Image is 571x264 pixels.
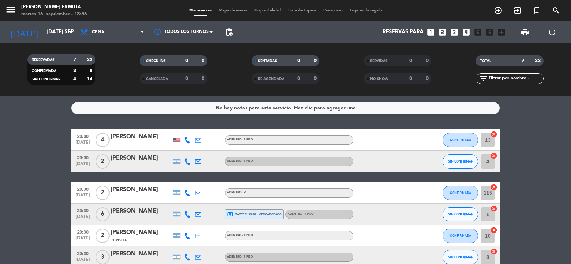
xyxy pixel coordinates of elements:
strong: 0 [185,58,188,63]
span: [DATE] [74,193,92,201]
i: power_settings_new [548,28,556,36]
i: cancel [490,248,497,255]
strong: 4 [73,76,76,81]
span: Tarjetas de regalo [346,9,386,13]
i: cancel [490,226,497,234]
div: [PERSON_NAME] [111,206,171,216]
div: [PERSON_NAME] [111,132,171,141]
span: mercadopago [259,212,282,216]
span: SERVIDAS [370,59,388,63]
div: [PERSON_NAME] [111,154,171,163]
button: SIN CONFIRMAR [443,207,478,221]
strong: 0 [185,76,188,81]
span: 2 [96,186,110,200]
div: [PERSON_NAME] [111,249,171,259]
span: Cena [92,30,105,35]
span: 2 [96,154,110,169]
span: 20:30 [74,249,92,257]
i: menu [5,4,16,15]
strong: 22 [87,57,94,62]
i: cancel [490,131,497,138]
span: Adentro - PB [227,191,247,194]
input: Filtrar por nombre... [488,75,543,83]
i: looks_6 [485,28,494,37]
span: 20:30 [74,206,92,214]
strong: 8 [90,68,94,73]
span: RE AGENDADA [258,77,284,81]
span: [DATE] [74,214,92,223]
i: add_box [497,28,506,37]
strong: 0 [409,58,412,63]
strong: 22 [535,58,542,63]
i: looks_two [438,28,447,37]
strong: 7 [521,58,524,63]
i: search [552,6,560,15]
span: SIN CONFIRMAR [448,255,473,259]
i: cancel [490,205,497,212]
i: add_circle_outline [494,6,502,15]
button: CONFIRMADA [443,133,478,147]
span: master * 8010 [227,211,256,218]
button: SIN CONFIRMAR [443,154,478,169]
span: SIN CONFIRMAR [448,159,473,163]
span: SENTADAS [258,59,277,63]
strong: 0 [314,58,318,63]
strong: 0 [202,76,206,81]
strong: 0 [426,76,430,81]
span: 20:30 [74,228,92,236]
span: CONFIRMADA [450,191,471,195]
span: RESERVADAS [32,58,55,62]
span: 4 [96,133,110,147]
span: pending_actions [225,28,233,36]
i: looks_5 [473,28,482,37]
button: CONFIRMADA [443,229,478,243]
span: CONFIRMADA [450,138,471,142]
span: print [521,28,529,36]
span: 20:00 [74,153,92,161]
span: Adentro - 1 Piso [227,234,253,237]
span: CANCELADA [146,77,168,81]
i: looks_one [426,28,435,37]
span: 20:30 [74,185,92,193]
span: SIN CONFIRMAR [32,78,60,81]
i: cancel [490,184,497,191]
span: Mapa de mesas [215,9,251,13]
i: exit_to_app [513,6,522,15]
span: Adentro - 1 Piso [227,255,253,258]
span: CONFIRMADA [450,234,471,238]
span: 2 [96,229,110,243]
i: filter_list [479,74,488,83]
span: Mis reservas [186,9,215,13]
div: [PERSON_NAME] [111,185,171,194]
div: [PERSON_NAME] FAMILIA [21,4,87,11]
div: No hay notas para este servicio. Haz clic para agregar una [216,104,356,112]
strong: 0 [202,58,206,63]
strong: 3 [73,68,76,73]
span: CHECK INS [146,59,166,63]
div: [PERSON_NAME] [111,228,171,237]
span: Adentro - 1 Piso [288,213,314,215]
span: Adentro - 1 Piso [227,138,253,141]
span: 20:00 [74,132,92,140]
button: menu [5,4,16,18]
strong: 14 [87,76,94,81]
span: Pre-acceso [320,9,346,13]
span: CONFIRMADA [32,69,56,73]
i: looks_4 [461,28,471,37]
div: LOG OUT [539,21,566,43]
span: 1 Visita [112,238,127,243]
span: Disponibilidad [251,9,285,13]
i: looks_3 [450,28,459,37]
div: martes 16. septiembre - 18:56 [21,11,87,18]
strong: 0 [297,58,300,63]
span: [DATE] [74,140,92,148]
span: Reservas para [383,29,424,35]
strong: 0 [297,76,300,81]
strong: 0 [409,76,412,81]
span: 6 [96,207,110,221]
span: Lista de Espera [285,9,320,13]
span: SIN CONFIRMAR [448,212,473,216]
i: cancel [490,152,497,159]
i: [DATE] [5,24,43,40]
span: Adentro - 1 Piso [227,160,253,163]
